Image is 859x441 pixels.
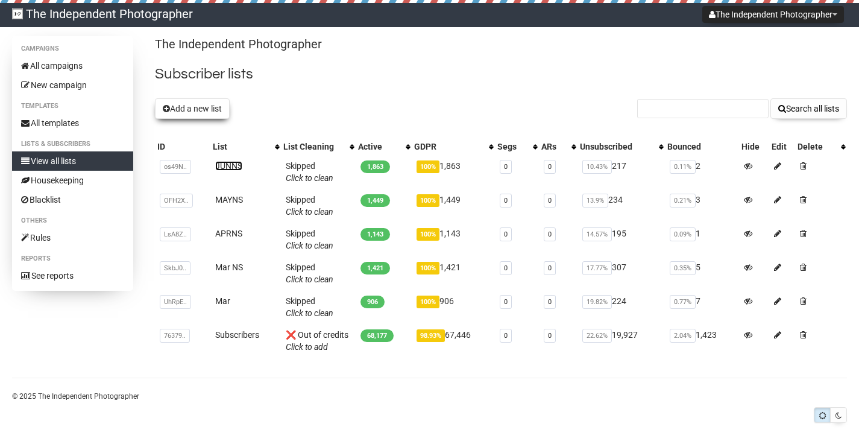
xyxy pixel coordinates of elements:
span: UhRpE.. [160,295,191,309]
span: 0.35% [670,261,696,275]
a: View all lists [12,151,133,171]
td: 224 [577,290,665,324]
div: List [213,141,268,153]
li: Campaigns [12,42,133,56]
div: Bounced [667,141,737,153]
span: 19.82% [582,295,612,309]
span: OFH2X.. [160,194,193,208]
a: 0 [548,197,552,205]
a: 0 [504,163,508,171]
span: 10.43% [582,160,612,174]
div: ARs [541,141,565,153]
a: New campaign [12,75,133,95]
th: List: No sort applied, activate to apply an ascending sort [210,138,280,155]
td: 2 [665,155,739,189]
a: 0 [504,298,508,306]
th: Bounced: No sort applied, sorting is disabled [665,138,739,155]
span: 98.93% [417,329,445,342]
li: Lists & subscribers [12,137,133,151]
th: Active: No sort applied, activate to apply an ascending sort [356,138,412,155]
span: 17.77% [582,261,612,275]
a: See reports [12,266,133,285]
td: 1 [665,223,739,256]
span: 13.9% [582,194,608,208]
td: 5 [665,256,739,290]
a: Click to clean [286,173,333,183]
a: 0 [548,230,552,238]
a: Click to clean [286,241,333,250]
th: ID: No sort applied, sorting is disabled [155,138,211,155]
p: © 2025 The Independent Photographer [12,390,847,403]
a: 0 [548,264,552,272]
span: Click to add [286,342,328,352]
div: ID [157,141,209,153]
td: 234 [577,189,665,223]
div: Hide [741,141,767,153]
td: 1,421 [412,256,495,290]
li: Reports [12,252,133,266]
a: Blacklist [12,190,133,209]
span: 906 [360,296,385,308]
a: 0 [548,298,552,306]
td: 1,863 [412,155,495,189]
a: JUNNS [215,161,242,171]
li: Templates [12,99,133,113]
a: Rules [12,228,133,247]
span: Skipped [286,296,333,318]
span: LsA8Z.. [160,227,191,241]
a: ❌ Out of creditsClick to add [286,330,348,352]
td: 7 [665,290,739,324]
th: Unsubscribed: No sort applied, activate to apply an ascending sort [577,138,665,155]
span: 1,449 [360,194,390,207]
td: 195 [577,223,665,256]
span: 0.21% [670,194,696,208]
span: 100% [417,296,439,308]
a: Click to clean [286,308,333,318]
span: Skipped [286,161,333,183]
a: APRNS [215,229,242,238]
th: Delete: No sort applied, activate to apply an ascending sort [795,138,847,155]
a: 0 [548,332,552,340]
div: Delete [798,141,835,153]
span: 0.11% [670,160,696,174]
span: Skipped [286,195,333,217]
img: 1.png [12,8,23,19]
p: The Independent Photographer [155,36,847,52]
span: 1,863 [360,160,390,173]
span: 2.04% [670,329,696,343]
button: Search all lists [770,98,847,119]
span: 68,177 [360,329,394,342]
span: 100% [417,228,439,241]
button: Add a new list [155,98,230,119]
a: MAYNS [215,195,243,205]
a: Housekeeping [12,171,133,190]
th: Segs: No sort applied, activate to apply an ascending sort [495,138,539,155]
th: List Cleaning: No sort applied, activate to apply an ascending sort [281,138,356,155]
span: 100% [417,262,439,274]
span: 1,143 [360,228,390,241]
td: 906 [412,290,495,324]
h2: Subscriber lists [155,63,847,85]
td: 67,446 [412,324,495,358]
span: Skipped [286,262,333,284]
div: List Cleaning [283,141,344,153]
a: 0 [504,230,508,238]
span: os49N.. [160,160,191,174]
span: 14.57% [582,227,612,241]
td: 3 [665,189,739,223]
a: Click to clean [286,274,333,284]
span: 100% [417,160,439,173]
a: All campaigns [12,56,133,75]
th: GDPR: No sort applied, activate to apply an ascending sort [412,138,495,155]
a: Click to clean [286,207,333,217]
span: Skipped [286,229,333,250]
span: 1,421 [360,262,390,274]
div: Segs [497,141,527,153]
div: GDPR [414,141,483,153]
a: Mar NS [215,262,243,272]
div: Active [358,141,400,153]
div: Edit [772,141,793,153]
th: Edit: No sort applied, sorting is disabled [769,138,795,155]
td: 19,927 [577,324,665,358]
th: ARs: No sort applied, activate to apply an ascending sort [539,138,577,155]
